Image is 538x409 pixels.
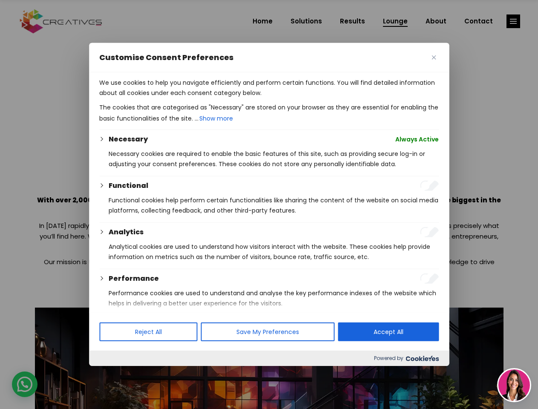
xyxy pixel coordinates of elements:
p: Necessary cookies are required to enable the basic features of this site, such as providing secur... [109,149,439,169]
img: agent [498,369,530,401]
input: Enable Analytics [420,227,439,237]
img: Cookieyes logo [406,356,439,361]
button: Reject All [99,323,197,341]
img: Close [432,55,436,60]
span: Always Active [395,134,439,144]
button: Save My Preferences [201,323,334,341]
button: Necessary [109,134,148,144]
button: Analytics [109,227,144,237]
span: Customise Consent Preferences [99,52,233,63]
input: Enable Functional [420,181,439,191]
button: Close [429,52,439,63]
div: Powered by [89,351,449,366]
button: Performance [109,274,159,284]
div: Customise Consent Preferences [89,43,449,366]
button: Accept All [338,323,439,341]
p: The cookies that are categorised as "Necessary" are stored on your browser as they are essential ... [99,102,439,124]
input: Enable Performance [420,274,439,284]
p: Performance cookies are used to understand and analyse the key performance indexes of the website... [109,288,439,308]
button: Functional [109,181,148,191]
p: Functional cookies help perform certain functionalities like sharing the content of the website o... [109,195,439,216]
p: Analytical cookies are used to understand how visitors interact with the website. These cookies h... [109,242,439,262]
button: Show more [199,112,234,124]
p: We use cookies to help you navigate efficiently and perform certain functions. You will find deta... [99,78,439,98]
